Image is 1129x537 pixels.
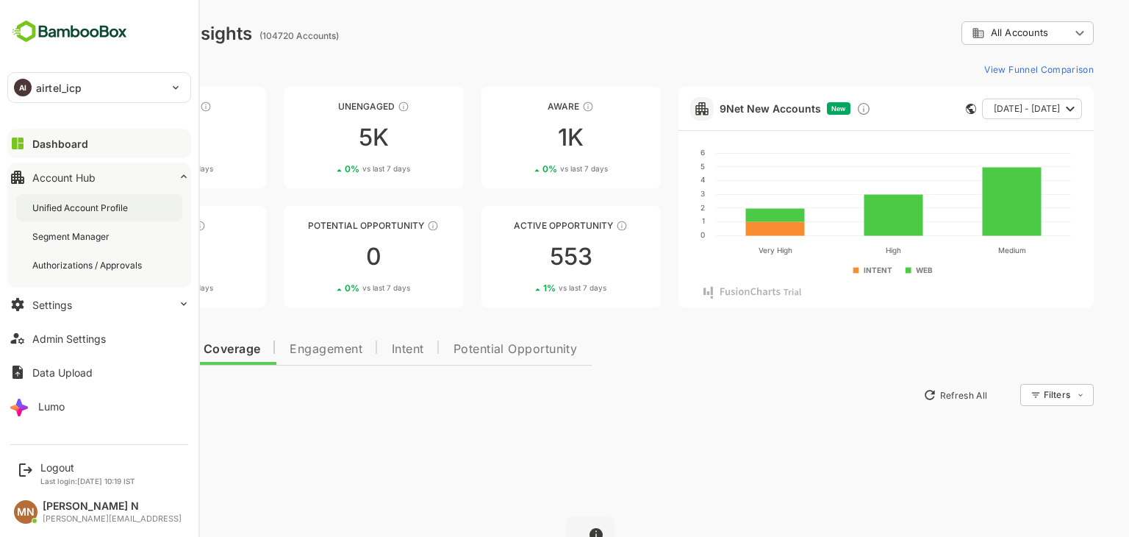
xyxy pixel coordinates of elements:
span: Intent [340,344,373,355]
div: Potential Opportunity [232,220,412,231]
div: These accounts have not been engaged with for a defined time period [148,101,160,113]
div: 0 % [96,282,162,294]
div: Discover new ICP-fit accounts showing engagement — via intent surges, anonymous website visits, L... [805,102,820,116]
span: vs last 7 days [509,163,556,174]
text: 3 [649,189,653,198]
button: Settings [7,290,191,319]
div: 5K [232,126,412,149]
div: 0 % [293,282,359,294]
div: Active Opportunity [430,220,609,231]
div: Dashboard Insights [35,23,201,44]
img: BambooboxFullLogoMark.5f36c76dfaba33ec1ec1367b70bb1252.svg [7,18,132,46]
button: Lumo [7,391,191,421]
button: [DATE] - [DATE] [931,99,1031,119]
div: Segment Manager [32,230,112,243]
div: Unified Account Profile [32,202,131,214]
div: This card does not support filter and segments [914,104,925,114]
a: UnengagedThese accounts have not shown enough engagement and need nurturing5K0%vs last 7 days [232,87,412,188]
div: 553 [430,245,609,268]
div: Aware [430,101,609,112]
a: AwareThese accounts have just entered the buying cycle and need further nurturing1K0%vs last 7 days [430,87,609,188]
div: MN [14,500,37,524]
span: Data Quality and Coverage [50,344,209,355]
span: vs last 7 days [114,163,162,174]
div: AIairtel_icp [8,73,190,102]
div: Authorizations / Approvals [32,259,145,271]
div: 0 % [293,163,359,174]
div: [PERSON_NAME][EMAIL_ADDRESS] [43,514,182,524]
div: Unreached [35,101,215,112]
div: Settings [32,299,72,311]
text: 6 [649,148,653,157]
div: These accounts have not shown enough engagement and need nurturing [346,101,358,113]
text: 4 [649,175,653,184]
p: airtel_icp [36,80,82,96]
div: 1K [430,126,609,149]
div: Lumo [38,400,65,413]
div: AI [14,79,32,96]
div: These accounts are warm, further nurturing would qualify them to MQAs [143,220,154,232]
div: 0 [35,245,215,268]
div: Dashboard [32,138,88,150]
span: All Accounts [939,27,997,38]
div: 1 % [492,282,555,294]
div: Account Hub [32,171,96,184]
div: Logout [40,461,135,474]
div: Engaged [35,220,215,231]
div: [PERSON_NAME] N [43,500,182,513]
div: 98K [35,126,215,149]
div: Admin Settings [32,332,106,345]
p: Last login: [DATE] 10:19 IST [40,477,135,486]
text: 2 [649,203,653,212]
button: Data Upload [7,358,191,387]
button: View Funnel Comparison [927,57,1042,81]
span: Engagement [238,344,311,355]
a: Active OpportunityThese accounts have open opportunities which might be at any of the Sales Stage... [430,206,609,307]
text: Medium [946,246,974,255]
span: New [780,104,795,113]
div: Unengaged [232,101,412,112]
button: Admin Settings [7,324,191,353]
button: Account Hub [7,163,191,192]
a: UnreachedThese accounts have not been engaged with for a defined time period98K0%vs last 7 days [35,87,215,188]
div: These accounts are MQAs and can be passed on to Inside Sales [376,220,387,232]
div: Filters [991,382,1042,408]
span: vs last 7 days [507,282,555,294]
text: 1 [650,216,653,225]
ag: (104720 Accounts) [208,30,292,41]
span: Potential Opportunity [402,344,526,355]
div: Data Upload [32,366,93,379]
button: Dashboard [7,129,191,158]
text: High [834,246,850,255]
text: Very High [706,246,740,255]
div: These accounts have just entered the buying cycle and need further nurturing [531,101,542,113]
div: 0 [232,245,412,268]
text: 5 [649,162,653,171]
a: 9Net New Accounts [668,102,770,115]
button: Refresh All [865,383,942,407]
div: 0 % [491,163,556,174]
span: [DATE] - [DATE] [942,99,1008,118]
button: New Insights [35,382,143,408]
text: 0 [649,230,653,239]
div: 0 % [96,163,162,174]
a: EngagedThese accounts are warm, further nurturing would qualify them to MQAs00%vs last 7 days [35,206,215,307]
span: vs last 7 days [311,282,359,294]
div: All Accounts [920,26,1019,40]
div: Filters [992,389,1019,400]
span: vs last 7 days [311,163,359,174]
div: All Accounts [910,19,1042,48]
span: vs last 7 days [114,282,162,294]
a: Potential OpportunityThese accounts are MQAs and can be passed on to Inside Sales00%vs last 7 days [232,206,412,307]
div: These accounts have open opportunities which might be at any of the Sales Stages [564,220,576,232]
